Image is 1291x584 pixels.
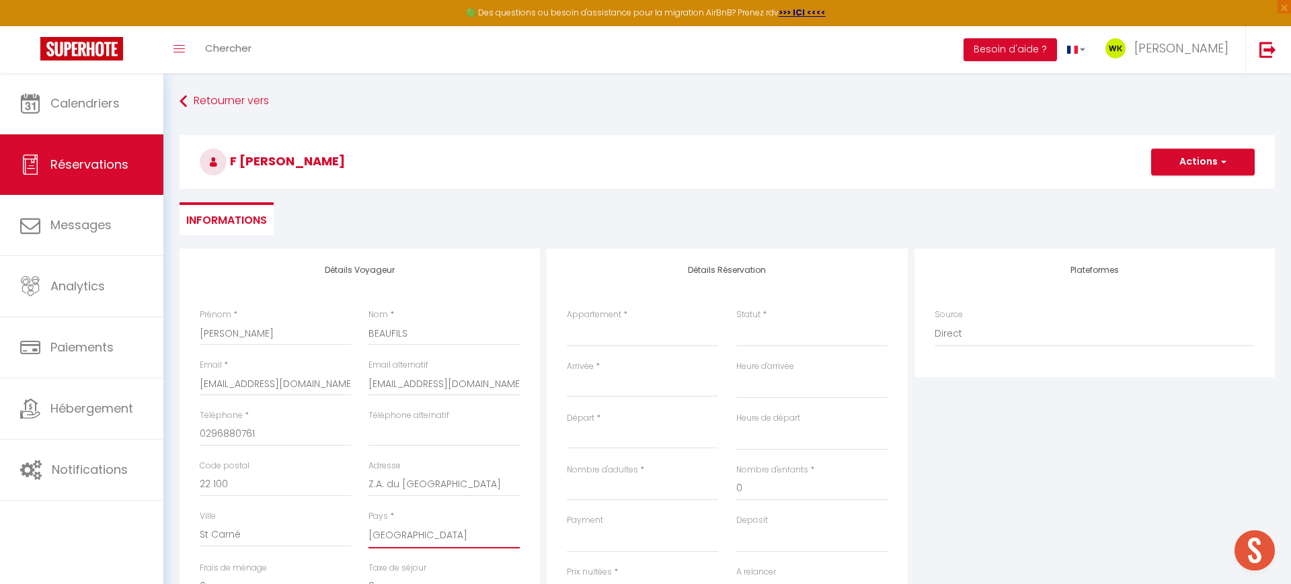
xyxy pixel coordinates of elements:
[736,514,768,527] label: Deposit
[736,308,760,321] label: Statut
[52,461,128,478] span: Notifications
[567,360,594,373] label: Arrivée
[50,95,120,112] span: Calendriers
[368,510,388,523] label: Pays
[1235,530,1275,571] div: Ouvrir le chat
[50,400,133,417] span: Hébergement
[180,89,1275,114] a: Retourner vers
[567,566,612,579] label: Prix nuitées
[567,412,594,425] label: Départ
[180,202,274,235] li: Informations
[200,153,345,169] span: F [PERSON_NAME]
[200,359,222,372] label: Email
[368,308,388,321] label: Nom
[200,265,520,275] h4: Détails Voyageur
[200,460,249,472] label: Code postal
[368,460,401,472] label: Adresse
[567,464,638,476] label: Nombre d'adultes
[1134,40,1228,56] span: [PERSON_NAME]
[964,38,1057,61] button: Besoin d'aide ?
[200,308,231,321] label: Prénom
[736,360,794,373] label: Heure d'arrivée
[736,412,800,425] label: Heure de départ
[1151,149,1255,175] button: Actions
[200,562,267,575] label: Frais de ménage
[368,562,426,575] label: Taxe de séjour
[567,308,621,321] label: Appartement
[50,339,114,356] span: Paiements
[40,37,123,60] img: Super Booking
[1105,38,1126,58] img: ...
[736,464,808,476] label: Nombre d'enfants
[195,26,262,73] a: Chercher
[567,265,887,275] h4: Détails Réservation
[736,566,776,579] label: A relancer
[205,41,251,55] span: Chercher
[50,156,128,173] span: Réservations
[200,510,216,523] label: Ville
[368,409,449,422] label: Téléphone alternatif
[567,514,603,527] label: Payment
[1095,26,1245,73] a: ... [PERSON_NAME]
[50,278,105,294] span: Analytics
[779,7,826,18] a: >>> ICI <<<<
[200,409,243,422] label: Téléphone
[935,265,1255,275] h4: Plateformes
[368,359,428,372] label: Email alternatif
[935,308,963,321] label: Source
[1259,41,1276,58] img: logout
[50,216,112,233] span: Messages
